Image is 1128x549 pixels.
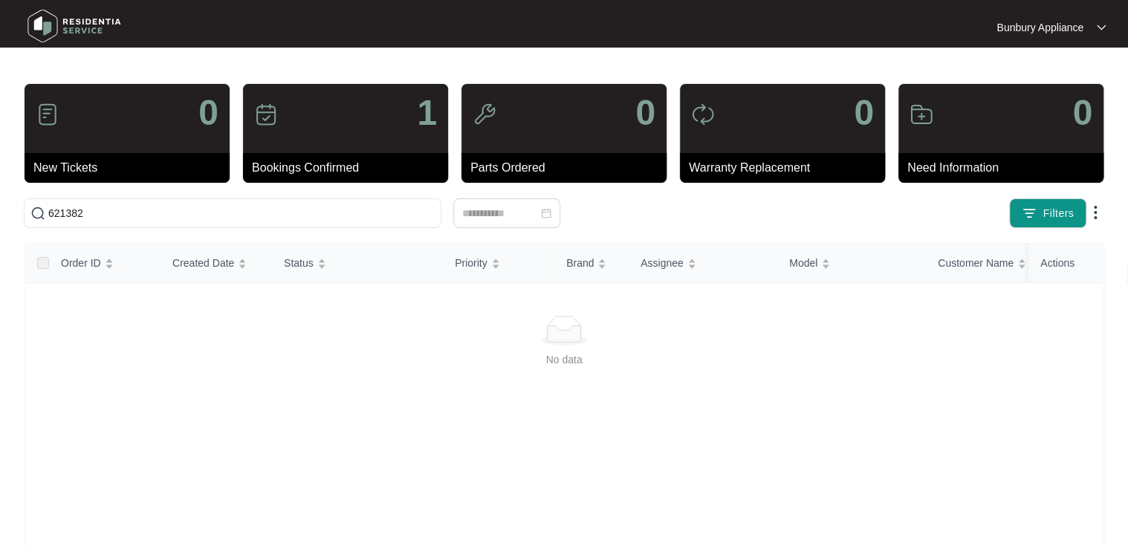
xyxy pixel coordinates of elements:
span: Status [284,255,314,271]
p: Bunbury Appliance [996,20,1083,35]
p: Need Information [907,159,1103,177]
input: Search by Order Id, Assignee Name, Customer Name, Brand and Model [48,205,435,221]
div: No data [43,351,1085,368]
p: Parts Ordered [470,159,667,177]
th: Customer Name [926,244,1074,283]
p: 0 [854,95,874,131]
th: Order ID [49,244,161,283]
span: Created Date [172,255,234,271]
img: icon [36,103,59,126]
th: Brand [554,244,629,283]
span: Order ID [61,255,101,271]
img: icon [910,103,933,126]
th: Actions [1028,244,1103,283]
img: dropdown arrow [1097,24,1106,31]
th: Created Date [161,244,272,283]
p: 0 [198,95,218,131]
img: icon [691,103,715,126]
p: Warranty Replacement [689,159,885,177]
span: Customer Name [938,255,1014,271]
img: residentia service logo [22,4,126,48]
span: Filters [1043,206,1074,221]
p: New Tickets [33,159,230,177]
span: Brand [566,255,594,271]
img: icon [254,103,278,126]
p: 0 [1072,95,1092,131]
img: dropdown arrow [1086,204,1104,221]
span: Model [789,255,817,271]
span: Priority [455,255,487,271]
img: search-icon [30,206,45,221]
p: Bookings Confirmed [252,159,448,177]
button: filter iconFilters [1009,198,1086,228]
img: icon [473,103,496,126]
th: Priority [443,244,554,283]
p: 0 [635,95,655,131]
th: Status [272,244,443,283]
th: Assignee [629,244,777,283]
img: filter icon [1022,206,1037,221]
p: 1 [417,95,437,131]
span: Assignee [641,255,684,271]
th: Model [777,244,926,283]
